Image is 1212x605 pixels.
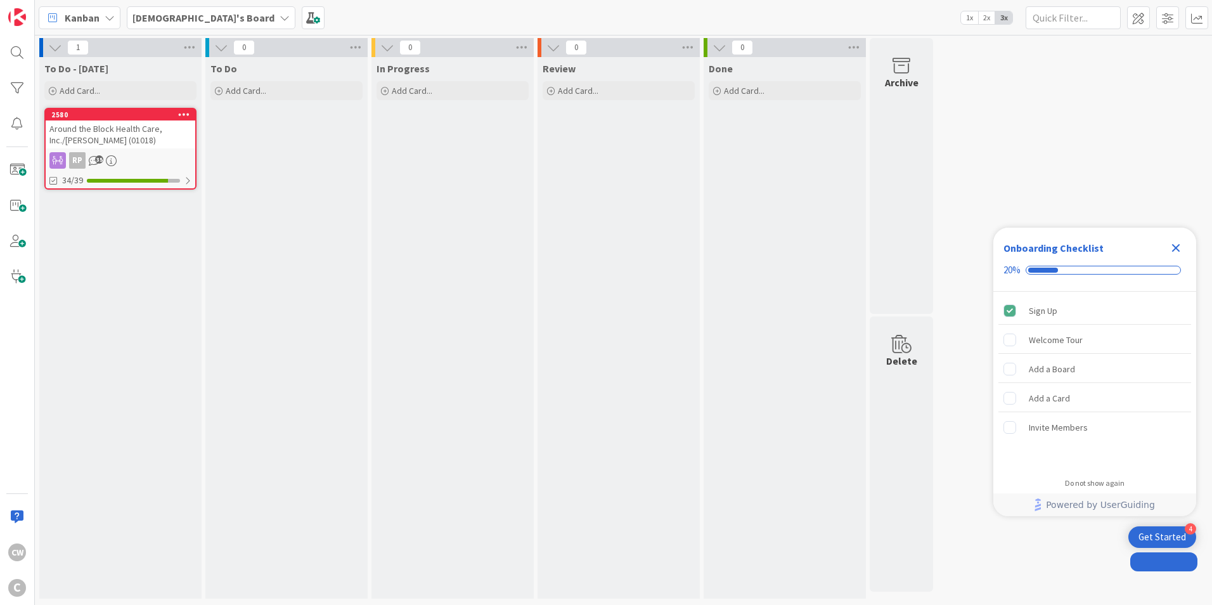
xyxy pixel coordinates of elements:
div: Add a Board [1029,361,1075,377]
span: 35 [95,155,103,164]
span: Done [709,62,733,75]
div: Checklist items [993,292,1196,470]
span: To Do - Today [44,62,108,75]
div: Around the Block Health Care, Inc./[PERSON_NAME] (01018) [46,120,195,148]
span: 0 [732,40,753,55]
div: CW [8,543,26,561]
div: 2580 [51,110,195,119]
div: Delete [886,353,917,368]
div: Archive [885,75,919,90]
div: Invite Members [1029,420,1088,435]
span: 3x [995,11,1012,24]
div: Add a Board is incomplete. [998,355,1191,383]
input: Quick Filter... [1026,6,1121,29]
span: 1x [961,11,978,24]
div: Checklist progress: 20% [1003,264,1186,276]
span: To Do [210,62,237,75]
span: Powered by UserGuiding [1046,497,1155,512]
span: Kanban [65,10,100,25]
div: Welcome Tour is incomplete. [998,326,1191,354]
div: Sign Up is complete. [998,297,1191,325]
div: Onboarding Checklist [1003,240,1104,256]
div: C [8,579,26,597]
div: Add a Card [1029,391,1070,406]
div: Get Started [1138,531,1186,543]
span: 1 [67,40,89,55]
img: Visit kanbanzone.com [8,8,26,26]
span: 2x [978,11,995,24]
span: 0 [233,40,255,55]
div: Footer [993,493,1196,516]
div: 20% [1003,264,1021,276]
div: Invite Members is incomplete. [998,413,1191,441]
div: Add a Card is incomplete. [998,384,1191,412]
b: [DEMOGRAPHIC_DATA]'s Board [132,11,274,24]
span: Add Card... [226,85,266,96]
span: Add Card... [724,85,764,96]
div: RP [69,152,86,169]
span: Add Card... [392,85,432,96]
div: RP [46,152,195,169]
div: 4 [1185,523,1196,535]
div: Close Checklist [1166,238,1186,258]
div: 2580Around the Block Health Care, Inc./[PERSON_NAME] (01018) [46,109,195,148]
div: Open Get Started checklist, remaining modules: 4 [1128,526,1196,548]
div: Checklist Container [993,228,1196,516]
span: 0 [565,40,587,55]
div: Welcome Tour [1029,332,1083,348]
span: In Progress [377,62,430,75]
span: Add Card... [60,85,100,96]
a: Powered by UserGuiding [1000,493,1190,516]
span: Add Card... [558,85,598,96]
div: 2580 [46,109,195,120]
span: Review [543,62,576,75]
div: Sign Up [1029,303,1057,318]
span: 0 [399,40,421,55]
div: Do not show again [1065,478,1125,488]
span: 34/39 [62,174,83,187]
